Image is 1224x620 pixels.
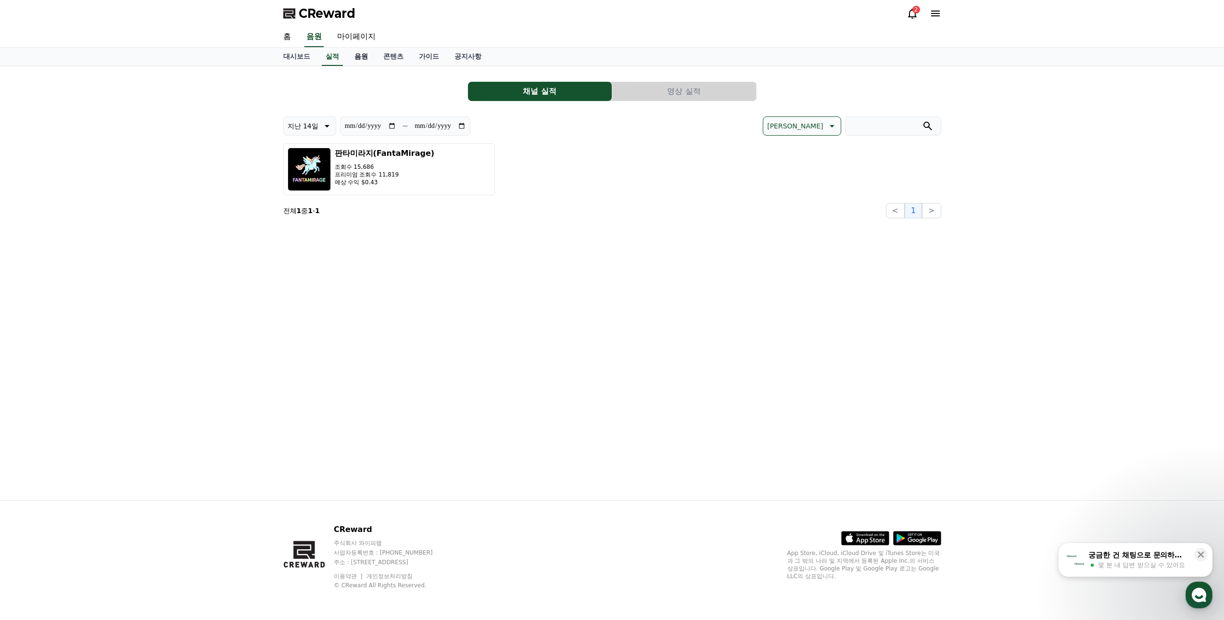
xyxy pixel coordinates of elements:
p: CReward [334,524,451,535]
button: 채널 실적 [468,82,612,101]
p: 프리미엄 조회수 11,819 [335,171,435,178]
p: © CReward All Rights Reserved. [334,582,451,589]
a: 대시보드 [276,48,318,66]
button: 영상 실적 [612,82,756,101]
a: 실적 [322,48,343,66]
button: [PERSON_NAME] [763,116,841,136]
span: 홈 [30,319,36,327]
a: 콘텐츠 [376,48,411,66]
a: 가이드 [411,48,447,66]
p: 지난 14일 [288,119,318,133]
strong: 1 [308,207,313,215]
p: 주식회사 와이피랩 [334,539,451,547]
button: 지난 14일 [283,116,336,136]
a: 공지사항 [447,48,489,66]
a: 영상 실적 [612,82,757,101]
a: CReward [283,6,355,21]
strong: 1 [297,207,302,215]
a: 홈 [276,27,299,47]
span: 설정 [149,319,160,327]
h3: 판타미라지(FantaMirage) [335,148,435,159]
p: 전체 중 - [283,206,320,215]
span: CReward [299,6,355,21]
img: 판타미라지(FantaMirage) [288,148,331,191]
div: 2 [912,6,920,13]
button: < [886,203,905,218]
a: 설정 [124,305,185,329]
p: [PERSON_NAME] [767,119,823,133]
span: 대화 [88,320,100,328]
strong: 1 [315,207,320,215]
button: 판타미라지(FantaMirage) 조회수 15,686 프리미엄 조회수 11,819 예상 수익 $0.43 [283,143,495,195]
a: 음원 [304,27,324,47]
button: 1 [905,203,922,218]
p: 사업자등록번호 : [PHONE_NUMBER] [334,549,451,557]
a: 2 [907,8,918,19]
p: 예상 수익 $0.43 [335,178,435,186]
a: 마이페이지 [329,27,383,47]
p: 주소 : [STREET_ADDRESS] [334,558,451,566]
a: 대화 [63,305,124,329]
a: 개인정보처리방침 [366,573,413,580]
button: > [922,203,941,218]
p: 조회수 15,686 [335,163,435,171]
a: 음원 [347,48,376,66]
a: 홈 [3,305,63,329]
p: App Store, iCloud, iCloud Drive 및 iTunes Store는 미국과 그 밖의 나라 및 지역에서 등록된 Apple Inc.의 서비스 상표입니다. Goo... [787,549,941,580]
a: 이용약관 [334,573,364,580]
p: ~ [402,120,408,132]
